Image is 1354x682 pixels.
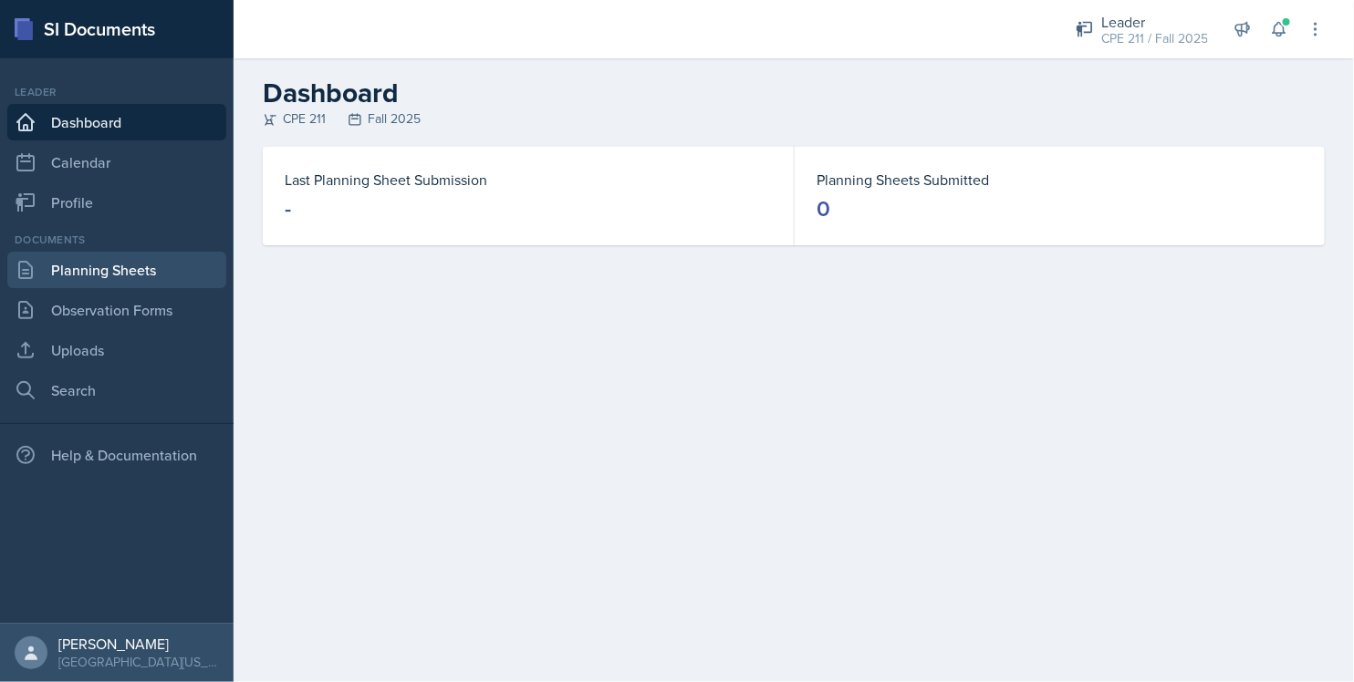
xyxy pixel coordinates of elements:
div: CPE 211 / Fall 2025 [1101,29,1208,48]
dt: Last Planning Sheet Submission [285,169,772,191]
a: Planning Sheets [7,252,226,288]
a: Dashboard [7,104,226,140]
div: Documents [7,232,226,248]
div: - [285,194,291,223]
div: CPE 211 Fall 2025 [263,109,1325,129]
div: Help & Documentation [7,437,226,473]
a: Observation Forms [7,292,226,328]
h2: Dashboard [263,77,1325,109]
div: [GEOGRAPHIC_DATA][US_STATE] in [GEOGRAPHIC_DATA] [58,653,219,671]
a: Calendar [7,144,226,181]
a: Profile [7,184,226,221]
dt: Planning Sheets Submitted [817,169,1303,191]
a: Uploads [7,332,226,368]
div: 0 [817,194,830,223]
a: Search [7,372,226,408]
div: [PERSON_NAME] [58,635,219,653]
div: Leader [7,84,226,100]
div: Leader [1101,11,1208,33]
